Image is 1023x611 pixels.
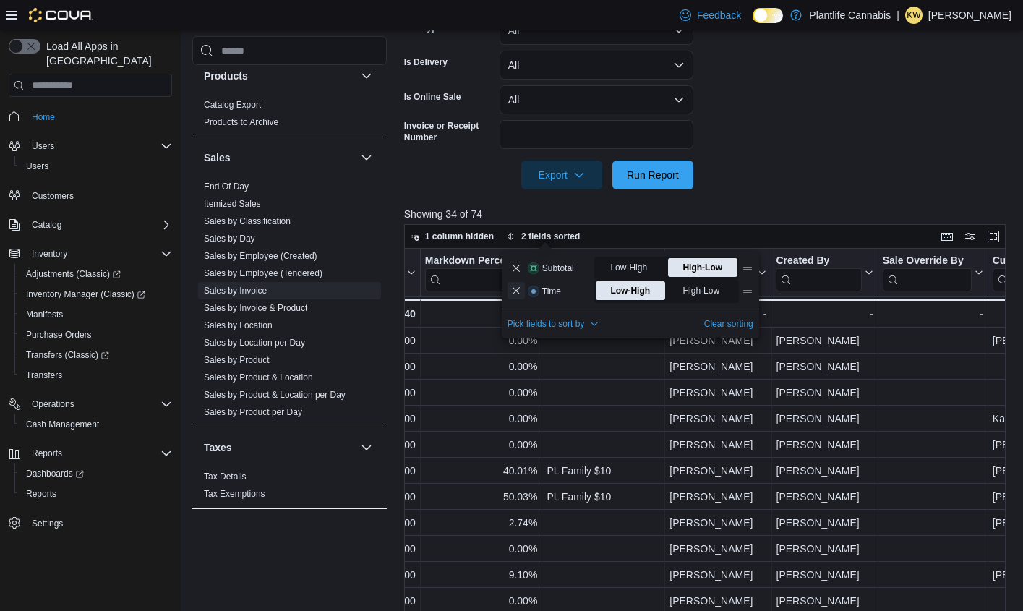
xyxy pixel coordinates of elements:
[776,305,873,322] div: -
[938,228,956,245] button: Keyboard shortcuts
[404,91,461,103] label: Is Online Sale
[669,488,766,505] div: [PERSON_NAME]
[204,320,273,330] a: Sales by Location
[26,349,109,361] span: Transfers (Classic)
[20,326,98,343] a: Purchase Orders
[20,326,172,343] span: Purchase Orders
[704,318,753,330] span: Clear sorting
[204,69,248,83] h3: Products
[425,488,537,505] div: 50.03%
[425,462,537,479] div: 40.01%
[204,116,278,128] span: Products to Archive
[204,488,265,500] span: Tax Exemptions
[26,515,69,532] a: Settings
[776,384,873,401] div: [PERSON_NAME]
[204,216,291,226] a: Sales by Classification
[669,384,766,401] div: [PERSON_NAME]
[14,264,178,284] a: Adjustments (Classic)
[405,228,500,245] button: 1 column hidden
[14,284,178,304] a: Inventory Manager (Classic)
[20,485,172,503] span: Reports
[20,346,115,364] a: Transfers (Classic)
[500,51,693,80] button: All
[204,286,267,296] a: Sales by Invoice
[204,69,355,83] button: Products
[204,355,270,365] a: Sales by Product
[669,462,766,479] div: [PERSON_NAME]
[776,436,873,453] div: [PERSON_NAME]
[425,255,537,291] button: Markdown Percent
[327,566,416,584] div: -$1.00
[20,367,172,384] span: Transfers
[327,410,416,427] div: $0.00
[3,185,178,206] button: Customers
[753,8,783,23] input: Dark Mode
[32,140,54,152] span: Users
[204,251,317,261] a: Sales by Employee (Created)
[3,136,178,156] button: Users
[742,286,753,297] div: Drag handle
[204,354,270,366] span: Sales by Product
[32,190,74,202] span: Customers
[521,161,602,189] button: Export
[508,315,599,333] button: Pick fields to sort by
[327,332,416,349] div: $0.00
[26,289,145,300] span: Inventory Manager (Classic)
[204,338,305,348] a: Sales by Location per Day
[776,462,873,479] div: [PERSON_NAME]
[704,315,753,333] button: Clear sorting
[3,443,178,463] button: Reports
[32,111,55,123] span: Home
[26,445,68,462] button: Reports
[500,16,693,45] button: All
[985,228,1002,245] button: Enter fullscreen
[26,329,92,341] span: Purchase Orders
[20,367,68,384] a: Transfers
[20,465,90,482] a: Dashboards
[776,255,861,268] div: Created By
[594,280,667,302] label: Low-High
[204,181,249,192] span: End Of Day
[3,215,178,235] button: Catalog
[327,488,416,505] div: -$10.00
[204,471,247,482] span: Tax Details
[425,255,526,291] div: Markdown Percent
[32,448,62,459] span: Reports
[29,8,93,22] img: Cova
[26,245,172,262] span: Inventory
[204,99,261,111] span: Catalog Export
[776,332,873,349] div: [PERSON_NAME]
[882,255,971,291] div: Sale Override By
[204,372,313,383] span: Sales by Product & Location
[3,513,178,534] button: Settings
[20,346,172,364] span: Transfers (Classic)
[14,304,178,325] button: Manifests
[26,369,62,381] span: Transfers
[204,406,302,418] span: Sales by Product per Day
[204,337,305,349] span: Sales by Location per Day
[20,465,172,482] span: Dashboards
[14,156,178,176] button: Users
[204,215,291,227] span: Sales by Classification
[962,228,979,245] button: Display options
[669,410,766,427] div: [PERSON_NAME]
[358,149,375,166] button: Sales
[669,540,766,557] div: [PERSON_NAME]
[26,137,60,155] button: Users
[26,216,172,234] span: Catalog
[358,67,375,85] button: Products
[809,7,891,24] p: Plantlife Cannabis
[26,445,172,462] span: Reports
[204,407,302,417] a: Sales by Product per Day
[204,372,313,383] a: Sales by Product & Location
[14,365,178,385] button: Transfers
[610,280,650,302] span: Low-High
[32,219,61,231] span: Catalog
[327,384,416,401] div: $0.00
[627,168,679,182] span: Run Report
[682,257,722,278] span: High-Low
[327,436,416,453] div: $0.00
[425,231,494,242] span: 1 column hidden
[682,280,722,302] span: High-Low
[425,305,537,322] div: 3.04%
